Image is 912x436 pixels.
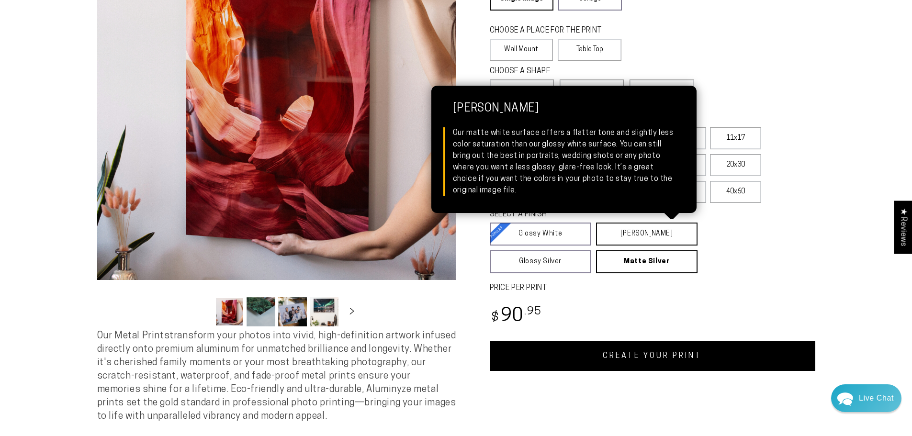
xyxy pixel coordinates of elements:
button: Slide left [191,301,212,322]
div: Our matte white surface offers a flatter tone and slightly less color saturation than our glossy ... [453,127,675,196]
label: Wall Mount [490,39,553,61]
a: Glossy Silver [490,250,591,273]
sup: .95 [524,306,541,317]
button: Load image 2 in gallery view [247,297,275,326]
span: Rectangle [503,85,541,96]
button: Slide right [341,301,362,322]
legend: CHOOSE A SHAPE [490,66,614,77]
a: Glossy White [490,223,591,246]
span: $ [491,312,499,324]
button: Load image 1 in gallery view [215,297,244,326]
legend: CHOOSE A PLACE FOR THE PRINT [490,25,613,36]
span: Square [579,85,605,96]
strong: [PERSON_NAME] [453,102,675,127]
label: 40x60 [710,181,761,203]
label: 11x17 [710,127,761,149]
span: Our Metal Prints transform your photos into vivid, high-definition artwork infused directly onto ... [97,331,456,421]
button: Load image 3 in gallery view [278,297,307,326]
a: CREATE YOUR PRINT [490,341,815,371]
bdi: 90 [490,307,542,326]
label: 20x30 [710,154,761,176]
a: [PERSON_NAME] [596,223,698,246]
a: Matte Silver [596,250,698,273]
div: Chat widget toggle [831,384,901,412]
div: Contact Us Directly [859,384,894,412]
label: Table Top [558,39,621,61]
button: Load image 4 in gallery view [310,297,338,326]
legend: SELECT A FINISH [490,209,675,220]
label: PRICE PER PRINT [490,283,815,294]
div: Click to open Judge.me floating reviews tab [894,201,912,254]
